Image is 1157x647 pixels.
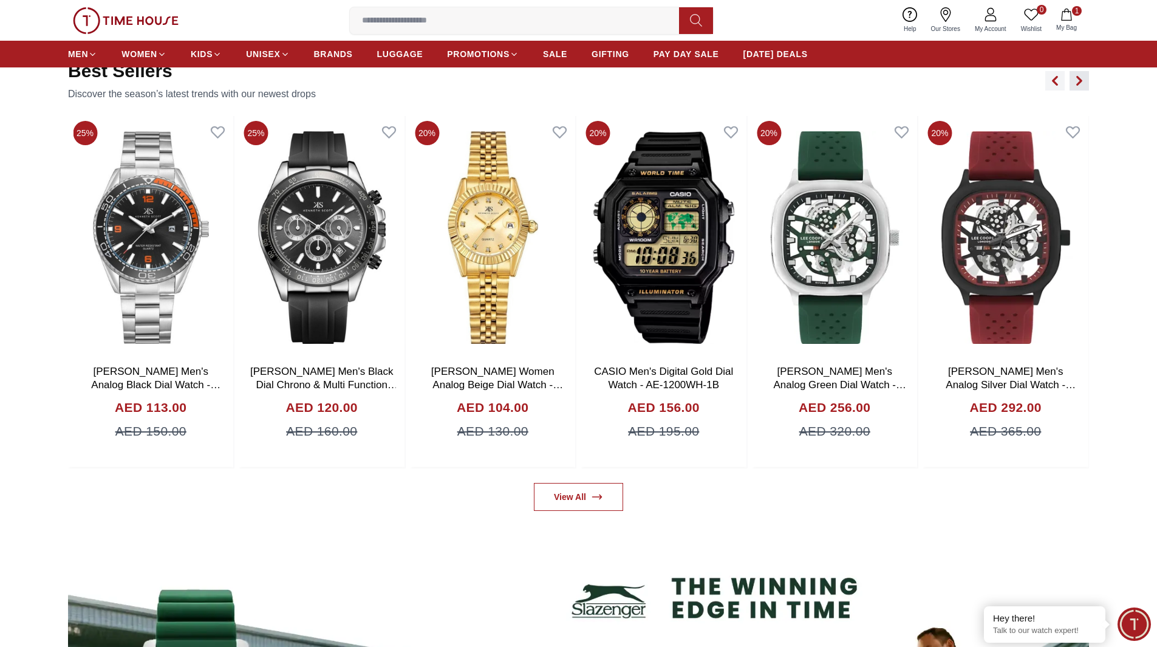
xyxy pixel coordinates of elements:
[115,422,186,441] span: AED 150.00
[896,5,924,36] a: Help
[68,48,88,60] span: MEN
[447,43,519,65] a: PROMOTIONS
[970,24,1011,33] span: My Account
[743,43,808,65] a: [DATE] DEALS
[654,43,719,65] a: PAY DAY SALE
[73,7,179,34] img: ...
[928,121,952,145] span: 20%
[970,398,1042,417] h4: AED 292.00
[581,116,747,359] img: CASIO Men's Digital Gold Dial Watch - AE-1200WH-1B
[457,422,528,441] span: AED 130.00
[457,398,528,417] h4: AED 104.00
[592,43,629,65] a: GIFTING
[68,60,316,82] h2: Best Sellers
[68,116,234,359] img: Kenneth Scott Men's Analog Black Dial Watch - K23024-SBSB
[543,43,567,65] a: SALE
[431,366,563,404] a: [PERSON_NAME] Women Analog Beige Dial Watch - K22536-GBGC
[799,422,870,441] span: AED 320.00
[899,24,921,33] span: Help
[993,626,1096,636] p: Talk to our watch expert!
[377,48,423,60] span: LUGGAGE
[743,48,808,60] span: [DATE] DEALS
[1051,23,1082,32] span: My Bag
[993,612,1096,625] div: Hey there!
[946,366,1076,404] a: [PERSON_NAME] Men's Analog Silver Dial Watch - LC07973.658
[246,48,280,60] span: UNISEX
[592,48,629,60] span: GIFTING
[534,483,623,511] a: View All
[314,43,353,65] a: BRANDS
[314,48,353,60] span: BRANDS
[68,87,316,101] p: Discover the season’s latest trends with our newest drops
[586,121,610,145] span: 20%
[244,121,268,145] span: 25%
[246,43,289,65] a: UNISEX
[1016,24,1046,33] span: Wishlist
[68,43,97,65] a: MEN
[628,398,700,417] h4: AED 156.00
[1049,6,1084,35] button: 1My Bag
[121,48,157,60] span: WOMEN
[799,398,870,417] h4: AED 256.00
[377,43,423,65] a: LUGGAGE
[415,121,439,145] span: 20%
[115,398,186,417] h4: AED 113.00
[121,43,166,65] a: WOMEN
[773,366,906,404] a: [PERSON_NAME] Men's Analog Green Dial Watch - LC07973.377
[191,43,222,65] a: KIDS
[91,366,220,404] a: [PERSON_NAME] Men's Analog Black Dial Watch - K23024-SBSB
[250,366,398,404] a: [PERSON_NAME] Men's Black Dial Chrono & Multi Function Watch - K23149-SSBB
[1037,5,1046,15] span: 0
[191,48,213,60] span: KIDS
[628,422,699,441] span: AED 195.00
[1014,5,1049,36] a: 0Wishlist
[757,121,781,145] span: 20%
[752,116,918,359] img: Lee Cooper Men's Analog Green Dial Watch - LC07973.377
[923,116,1089,359] img: Lee Cooper Men's Analog Silver Dial Watch - LC07973.658
[239,116,405,359] img: Kenneth Scott Men's Black Dial Chrono & Multi Function Watch - K23149-SSBB
[286,422,357,441] span: AED 160.00
[926,24,965,33] span: Our Stores
[73,121,97,145] span: 25%
[924,5,968,36] a: Our Stores
[447,48,510,60] span: PROMOTIONS
[286,398,358,417] h4: AED 120.00
[1072,6,1082,16] span: 1
[410,116,576,359] img: Kenneth Scott Women Analog Beige Dial Watch - K22536-GBGC
[1118,608,1151,641] div: Chat Widget
[543,48,567,60] span: SALE
[970,422,1041,441] span: AED 365.00
[594,366,733,391] a: CASIO Men's Digital Gold Dial Watch - AE-1200WH-1B
[654,48,719,60] span: PAY DAY SALE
